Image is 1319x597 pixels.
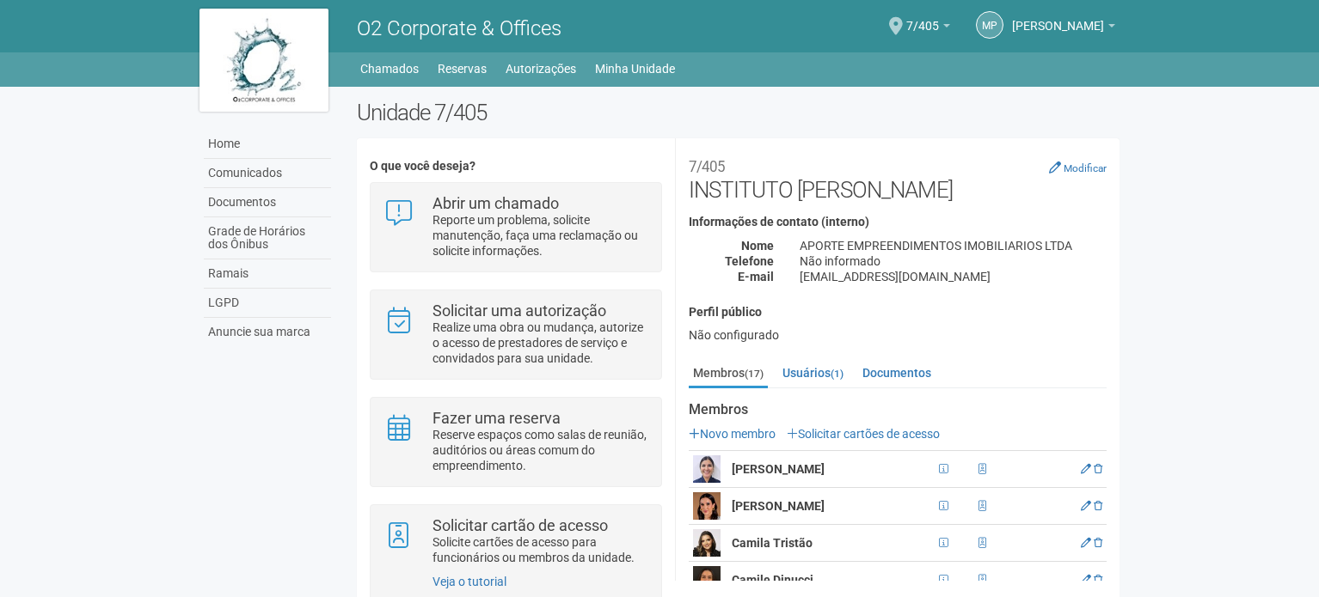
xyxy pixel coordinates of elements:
a: Grade de Horários dos Ônibus [204,217,331,259]
a: Documentos [204,188,331,217]
a: 7/405 [906,21,950,35]
a: Editar membro [1081,463,1091,475]
a: Chamados [360,57,419,81]
img: logo.jpg [199,9,328,112]
a: Membros(17) [689,360,768,388]
a: Excluir membro [1094,500,1102,512]
img: user.png [693,455,721,483]
strong: Camile Dinucci [732,573,813,587]
div: [EMAIL_ADDRESS][DOMAIN_NAME] [787,269,1120,284]
a: Excluir membro [1094,537,1102,549]
a: Documentos [858,360,936,386]
strong: [PERSON_NAME] [732,462,825,476]
h4: Perfil público [689,306,1107,319]
strong: [PERSON_NAME] [732,499,825,513]
strong: Nome [741,239,774,253]
small: (1) [831,368,844,380]
a: Editar membro [1081,537,1091,549]
a: Minha Unidade [595,57,675,81]
strong: Camila Tristão [732,536,813,550]
p: Solicite cartões de acesso para funcionários ou membros da unidade. [433,534,648,565]
span: O2 Corporate & Offices [357,16,561,40]
a: Modificar [1049,161,1107,174]
small: (17) [745,368,764,380]
span: 7/405 [906,3,939,33]
a: Solicitar uma autorização Realize uma obra ou mudança, autorize o acesso de prestadores de serviç... [383,303,647,366]
a: Comunicados [204,159,331,188]
a: Editar membro [1081,574,1091,586]
a: Editar membro [1081,500,1091,512]
a: Reservas [438,57,487,81]
a: Ramais [204,259,331,289]
strong: E-mail [738,270,774,283]
a: Usuários(1) [778,360,848,386]
a: Solicitar cartão de acesso Solicite cartões de acesso para funcionários ou membros da unidade. [383,518,647,565]
div: Não configurado [689,327,1107,343]
div: APORTE EMPREENDIMENTOS IMOBILIARIOS LTDA [787,238,1120,253]
a: MP [976,11,1003,39]
img: user.png [693,492,721,520]
h2: Unidade 7/405 [357,100,1120,125]
a: Novo membro [689,427,776,441]
h4: O que você deseja? [370,160,661,173]
div: Não informado [787,253,1120,269]
span: Marcia Porto [1012,3,1104,33]
p: Reserve espaços como salas de reunião, auditórios ou áreas comum do empreendimento. [433,427,648,473]
strong: Telefone [725,254,774,268]
strong: Solicitar uma autorização [433,302,606,320]
strong: Solicitar cartão de acesso [433,516,608,534]
a: [PERSON_NAME] [1012,21,1115,35]
h4: Informações de contato (interno) [689,216,1107,228]
a: Solicitar cartões de acesso [787,427,940,441]
img: user.png [693,566,721,594]
a: Excluir membro [1094,463,1102,475]
a: Abrir um chamado Reporte um problema, solicite manutenção, faça uma reclamação ou solicite inform... [383,196,647,259]
h2: INSTITUTO [PERSON_NAME] [689,151,1107,203]
strong: Membros [689,402,1107,417]
strong: Abrir um chamado [433,194,559,212]
p: Realize uma obra ou mudança, autorize o acesso de prestadores de serviço e convidados para sua un... [433,320,648,366]
a: Fazer uma reserva Reserve espaços como salas de reunião, auditórios ou áreas comum do empreendime... [383,411,647,473]
a: Home [204,130,331,159]
a: Autorizações [506,57,576,81]
small: 7/405 [689,158,725,175]
a: Anuncie sua marca [204,318,331,346]
a: Veja o tutorial [433,575,506,588]
a: LGPD [204,289,331,318]
small: Modificar [1064,162,1107,174]
p: Reporte um problema, solicite manutenção, faça uma reclamação ou solicite informações. [433,212,648,259]
img: user.png [693,529,721,557]
strong: Fazer uma reserva [433,409,561,427]
a: Excluir membro [1094,574,1102,586]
